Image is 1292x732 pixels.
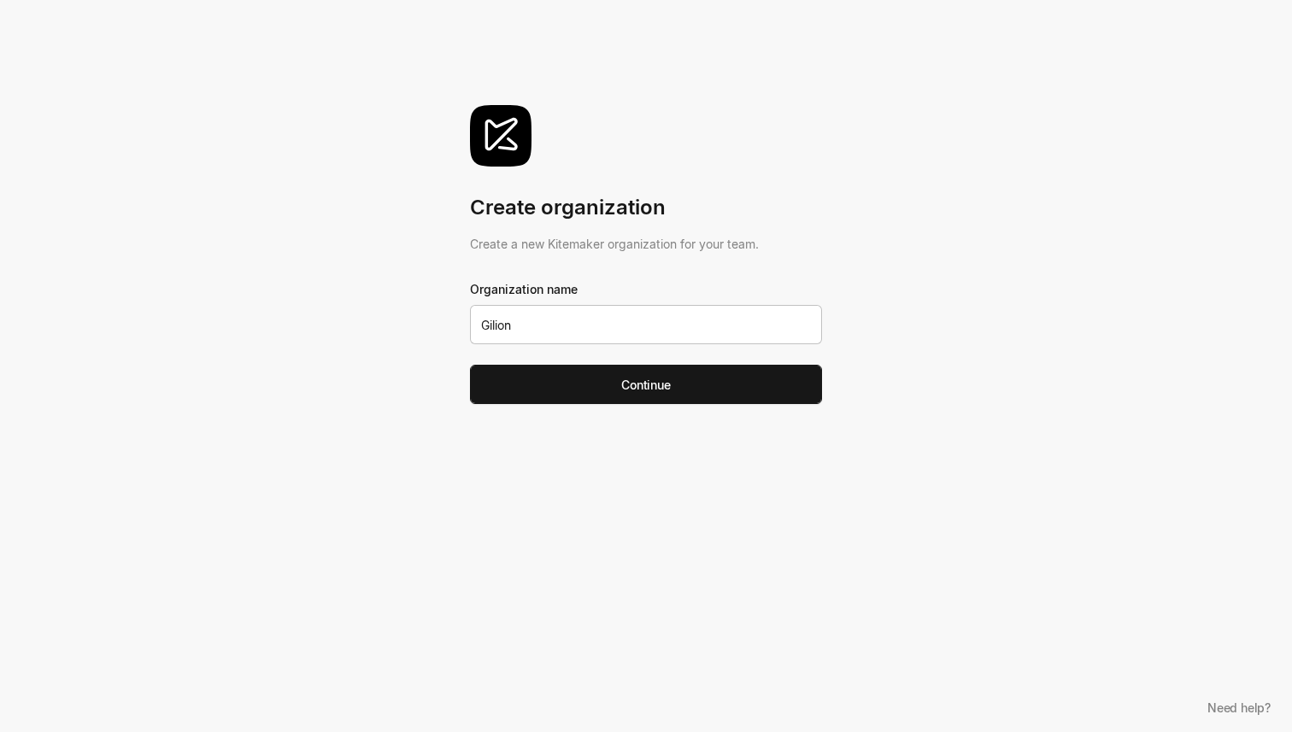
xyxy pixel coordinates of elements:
[470,365,822,404] button: Continue
[470,105,531,167] img: svg%3e
[470,235,822,253] div: Create a new Kitemaker organization for your team.
[470,194,822,222] div: Create organization
[470,280,822,298] label: Organization name
[470,305,822,344] input: E.g. "Your company"
[621,376,670,394] div: Continue
[1199,695,1279,719] button: Need help?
